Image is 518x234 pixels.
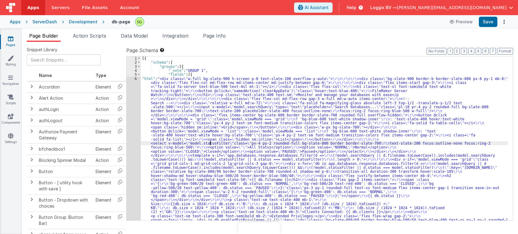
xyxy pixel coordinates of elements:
span: Page Info [203,33,226,39]
span: Help [347,5,356,11]
td: Action [93,115,114,126]
div: 5 [127,72,141,76]
button: Options [500,18,508,26]
span: Data Model [121,33,148,39]
td: Accordion [36,81,93,93]
span: Name [39,73,52,78]
span: Page Builder [29,33,58,39]
button: 5 [476,48,481,55]
img: 497ae24fd84173162a2d7363e3b2f127 [135,18,144,26]
span: File Assets [82,5,108,11]
button: 1 [448,48,453,55]
span: AI Assistant [305,5,329,11]
span: Action Scripts [73,33,106,39]
button: 4 [468,48,474,55]
div: Development [69,19,97,25]
span: Page Schema [126,47,158,54]
td: Element [93,212,114,229]
td: Button - [ utility hook with save ] [36,177,93,194]
td: Element [93,81,114,93]
button: Save [479,17,497,27]
button: 7 [490,48,496,55]
h4: db-page [112,19,130,24]
span: Apps [27,5,39,11]
button: AI Assistant [294,2,333,13]
button: No Folds [427,48,446,55]
td: Element [93,166,114,177]
td: Button Group (Button Bar) [36,212,93,229]
td: Authorize Payment Gateway [36,126,93,143]
div: 1 [127,56,141,60]
button: 3 [461,48,467,55]
span: Snippet Library [27,47,57,53]
button: Loggix BV — [PERSON_NAME][EMAIL_ADDRESS][DOMAIN_NAME] [370,5,513,11]
span: Loggix BV — [370,5,397,11]
td: Alert Action [36,92,93,104]
td: Element [93,177,114,194]
div: 4 [127,69,141,72]
span: Type [96,73,106,78]
div: 3 [127,65,141,69]
td: Element [93,126,114,143]
div: 2 [127,60,141,64]
input: Search Snippets ... [27,54,101,65]
button: Preview [446,17,476,27]
div: ServerDash [32,19,57,25]
td: authLogin [36,104,93,115]
td: Button - Dropdown with choices [36,194,93,212]
button: 6 [482,48,489,55]
td: Button [36,166,93,177]
td: Element [93,143,114,155]
button: 2 [454,48,460,55]
td: bfcheckbox1 [36,143,93,155]
span: Servers [51,5,69,11]
td: Action [93,104,114,115]
td: Action [93,92,114,104]
td: Blocking Spinner Modal [36,155,93,166]
span: Integration [162,33,188,39]
td: Element [93,194,114,212]
span: [PERSON_NAME][EMAIL_ADDRESS][DOMAIN_NAME] [397,5,506,11]
td: Action [93,155,114,166]
td: authLogout [36,115,93,126]
button: Format [497,48,513,55]
div: Apps [10,19,21,25]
